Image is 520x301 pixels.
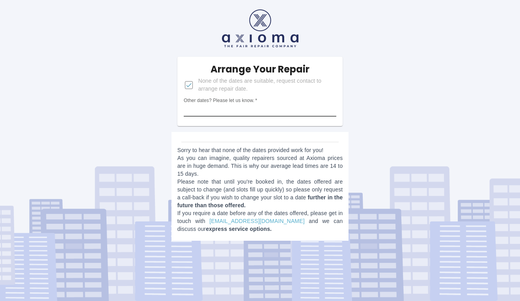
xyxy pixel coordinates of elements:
a: [EMAIL_ADDRESS][DOMAIN_NAME] [209,218,304,224]
b: express service options. [206,226,272,232]
img: axioma [222,9,298,47]
p: Sorry to hear that none of the dates provided work for you! As you can imagine, quality repairers... [177,146,343,233]
label: Other dates? Please let us know. [184,97,257,104]
span: None of the dates are suitable, request contact to arrange repair date. [198,77,330,93]
h5: Arrange Your Repair [211,63,309,76]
